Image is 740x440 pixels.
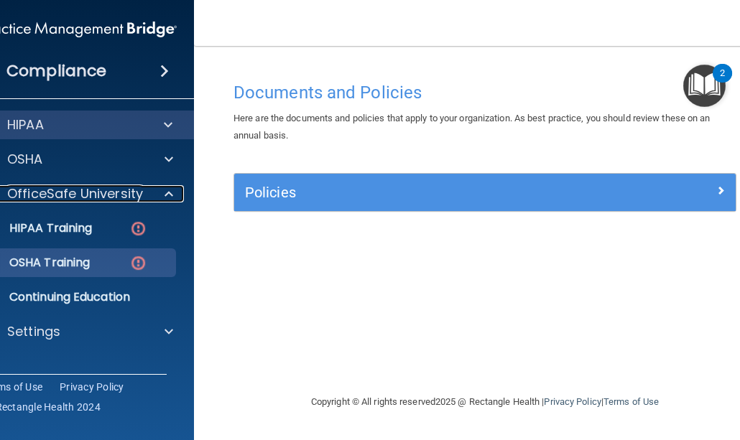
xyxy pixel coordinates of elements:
[129,254,147,272] img: danger-circle.6113f641.png
[6,61,106,81] h4: Compliance
[491,338,723,395] iframe: Drift Widget Chat Controller
[233,83,736,102] h4: Documents and Policies
[720,73,725,92] div: 2
[7,116,44,134] p: HIPAA
[7,185,143,202] p: OfficeSafe University
[7,323,60,340] p: Settings
[544,396,601,407] a: Privacy Policy
[60,380,124,394] a: Privacy Policy
[7,151,43,168] p: OSHA
[245,184,600,200] h5: Policies
[603,396,659,407] a: Terms of Use
[245,181,725,204] a: Policies
[233,113,711,141] span: Here are the documents and policies that apply to your organization. As best practice, you should...
[683,65,726,107] button: Open Resource Center, 2 new notifications
[129,220,147,238] img: danger-circle.6113f641.png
